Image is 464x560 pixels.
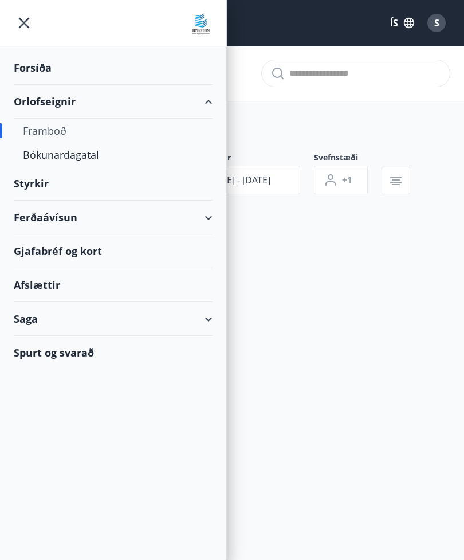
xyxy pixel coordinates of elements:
div: Styrkir [14,167,213,201]
button: [DATE] - [DATE] [179,166,300,194]
span: S [434,17,439,29]
div: Bókunardagatal [23,143,203,167]
span: Dagsetningar [179,152,314,166]
div: Gjafabréf og kort [14,234,213,268]
img: union_logo [190,13,213,36]
div: Saga [14,302,213,336]
div: Framboð [23,119,203,143]
div: Orlofseignir [14,85,213,119]
span: [DATE] - [DATE] [207,174,270,186]
span: Svefnstæði [314,152,382,166]
button: ÍS [384,13,420,33]
div: Ferðaávísun [14,201,213,234]
button: menu [14,13,34,33]
span: +1 [342,174,352,186]
div: Afslættir [14,268,213,302]
div: Forsíða [14,51,213,85]
div: Spurt og svarað [14,336,213,369]
button: S [423,9,450,37]
button: +1 [314,166,368,194]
